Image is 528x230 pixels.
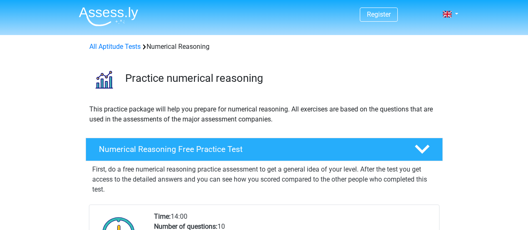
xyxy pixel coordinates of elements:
[89,104,439,124] p: This practice package will help you prepare for numerical reasoning. All exercises are based on t...
[154,212,171,220] b: Time:
[79,7,138,26] img: Assessly
[99,144,401,154] h4: Numerical Reasoning Free Practice Test
[86,62,121,97] img: numerical reasoning
[89,43,141,51] a: All Aptitude Tests
[367,10,391,18] a: Register
[125,72,436,85] h3: Practice numerical reasoning
[92,164,436,195] p: First, do a free numerical reasoning practice assessment to get a general idea of your level. Aft...
[86,42,442,52] div: Numerical Reasoning
[82,138,446,161] a: Numerical Reasoning Free Practice Test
